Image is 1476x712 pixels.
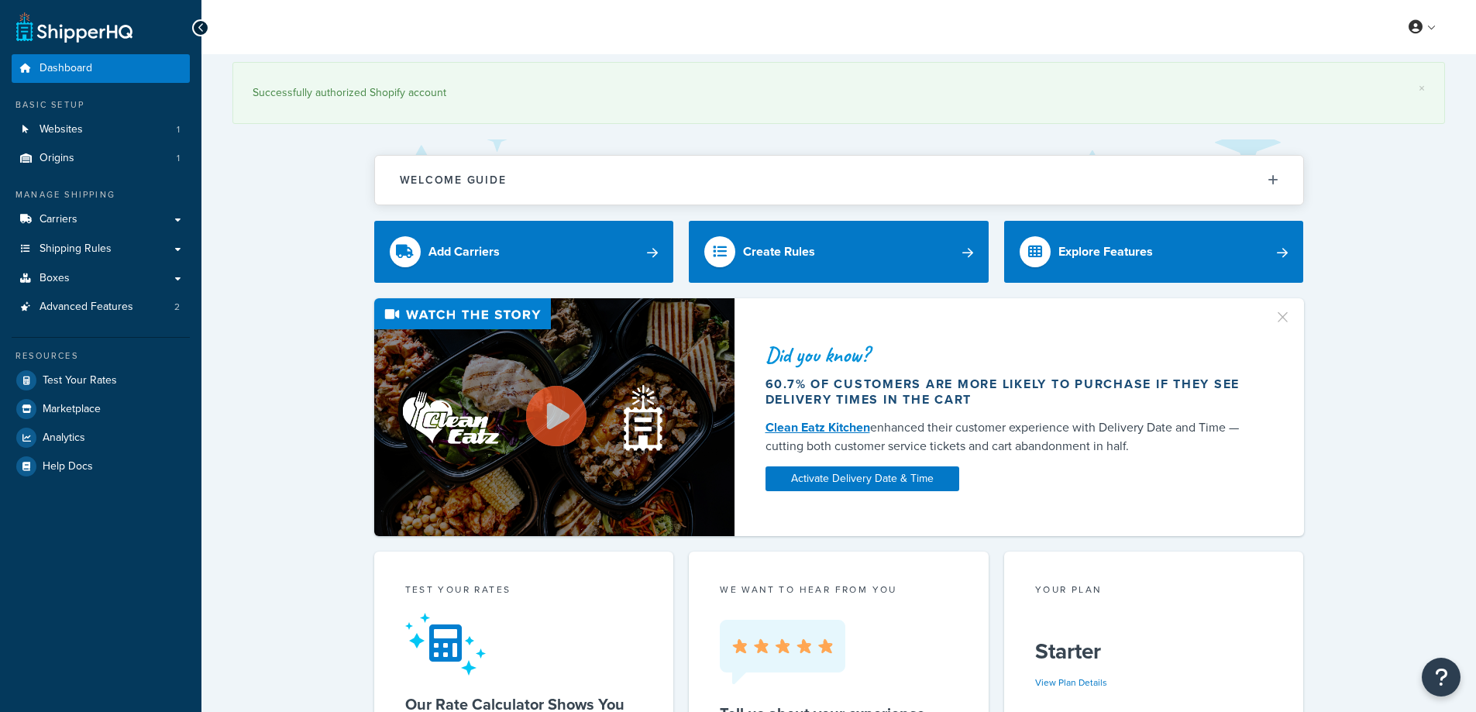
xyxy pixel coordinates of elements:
span: Help Docs [43,460,93,473]
div: Explore Features [1058,241,1153,263]
img: Video thumbnail [374,298,735,536]
span: 2 [174,301,180,314]
span: Marketplace [43,403,101,416]
div: Add Carriers [428,241,500,263]
span: Shipping Rules [40,242,112,256]
button: Open Resource Center [1422,658,1461,697]
div: Resources [12,349,190,363]
span: Boxes [40,272,70,285]
a: Websites1 [12,115,190,144]
button: Welcome Guide [375,156,1303,205]
a: Dashboard [12,54,190,83]
div: enhanced their customer experience with Delivery Date and Time — cutting both customer service ti... [766,418,1255,456]
a: View Plan Details [1035,676,1107,690]
div: Successfully authorized Shopify account [253,82,1425,104]
a: Create Rules [689,221,989,283]
a: Carriers [12,205,190,234]
a: Advanced Features2 [12,293,190,322]
div: Basic Setup [12,98,190,112]
li: Origins [12,144,190,173]
span: 1 [177,123,180,136]
a: Activate Delivery Date & Time [766,466,959,491]
span: Advanced Features [40,301,133,314]
span: Carriers [40,213,77,226]
li: Advanced Features [12,293,190,322]
span: 1 [177,152,180,165]
span: Test Your Rates [43,374,117,387]
div: Your Plan [1035,583,1273,600]
span: Origins [40,152,74,165]
a: Marketplace [12,395,190,423]
a: Explore Features [1004,221,1304,283]
a: Add Carriers [374,221,674,283]
a: Help Docs [12,452,190,480]
a: Boxes [12,264,190,293]
a: Shipping Rules [12,235,190,263]
span: Dashboard [40,62,92,75]
p: we want to hear from you [720,583,958,597]
a: Clean Eatz Kitchen [766,418,870,436]
div: Manage Shipping [12,188,190,201]
h2: Welcome Guide [400,174,507,186]
h5: Starter [1035,639,1273,664]
div: Create Rules [743,241,815,263]
a: Analytics [12,424,190,452]
li: Websites [12,115,190,144]
span: Websites [40,123,83,136]
a: Test Your Rates [12,366,190,394]
a: × [1419,82,1425,95]
a: Origins1 [12,144,190,173]
div: Test your rates [405,583,643,600]
div: 60.7% of customers are more likely to purchase if they see delivery times in the cart [766,377,1255,408]
span: Analytics [43,432,85,445]
div: Did you know? [766,344,1255,366]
